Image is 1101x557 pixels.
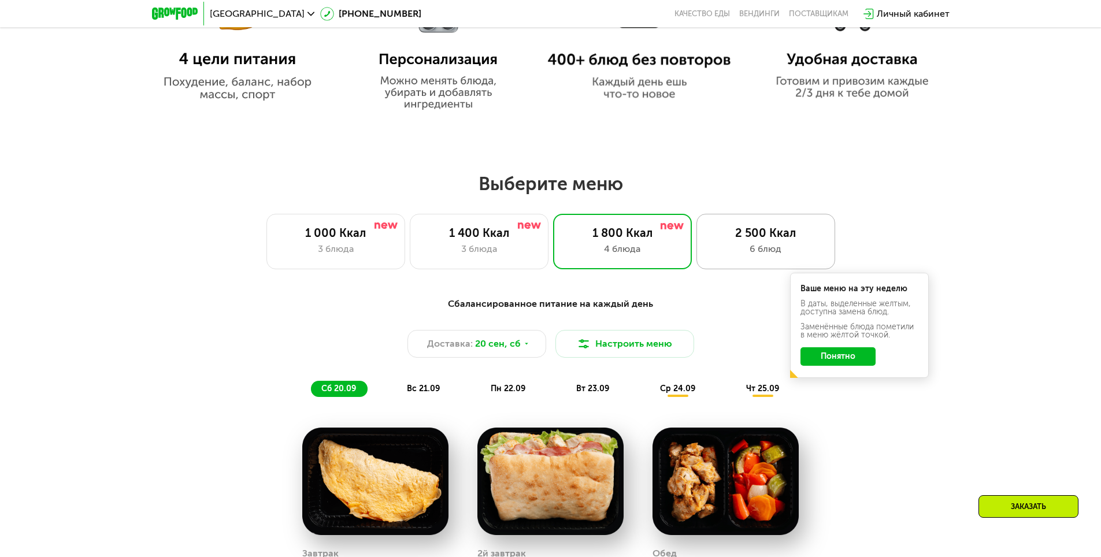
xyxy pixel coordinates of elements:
h2: Выберите меню [37,172,1064,195]
div: 4 блюда [565,242,680,256]
button: Настроить меню [555,330,694,358]
div: 3 блюда [279,242,393,256]
a: Вендинги [739,9,780,18]
span: ср 24.09 [660,384,695,393]
div: Заказать [978,495,1078,518]
div: 1 000 Ккал [279,226,393,240]
div: Заменённые блюда пометили в меню жёлтой точкой. [800,323,918,339]
span: сб 20.09 [321,384,356,393]
div: Личный кабинет [877,7,950,21]
span: вт 23.09 [576,384,609,393]
span: [GEOGRAPHIC_DATA] [210,9,305,18]
div: 1 800 Ккал [565,226,680,240]
a: [PHONE_NUMBER] [320,7,421,21]
span: 20 сен, сб [475,337,521,351]
span: пн 22.09 [491,384,525,393]
span: Доставка: [427,337,473,351]
div: поставщикам [789,9,848,18]
span: вс 21.09 [407,384,440,393]
div: 2 500 Ккал [709,226,823,240]
div: В даты, выделенные желтым, доступна замена блюд. [800,300,918,316]
a: Качество еды [674,9,730,18]
div: Сбалансированное питание на каждый день [209,297,893,311]
div: 6 блюд [709,242,823,256]
div: 1 400 Ккал [422,226,536,240]
div: 3 блюда [422,242,536,256]
div: Ваше меню на эту неделю [800,285,918,293]
span: чт 25.09 [746,384,779,393]
button: Понятно [800,347,876,366]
